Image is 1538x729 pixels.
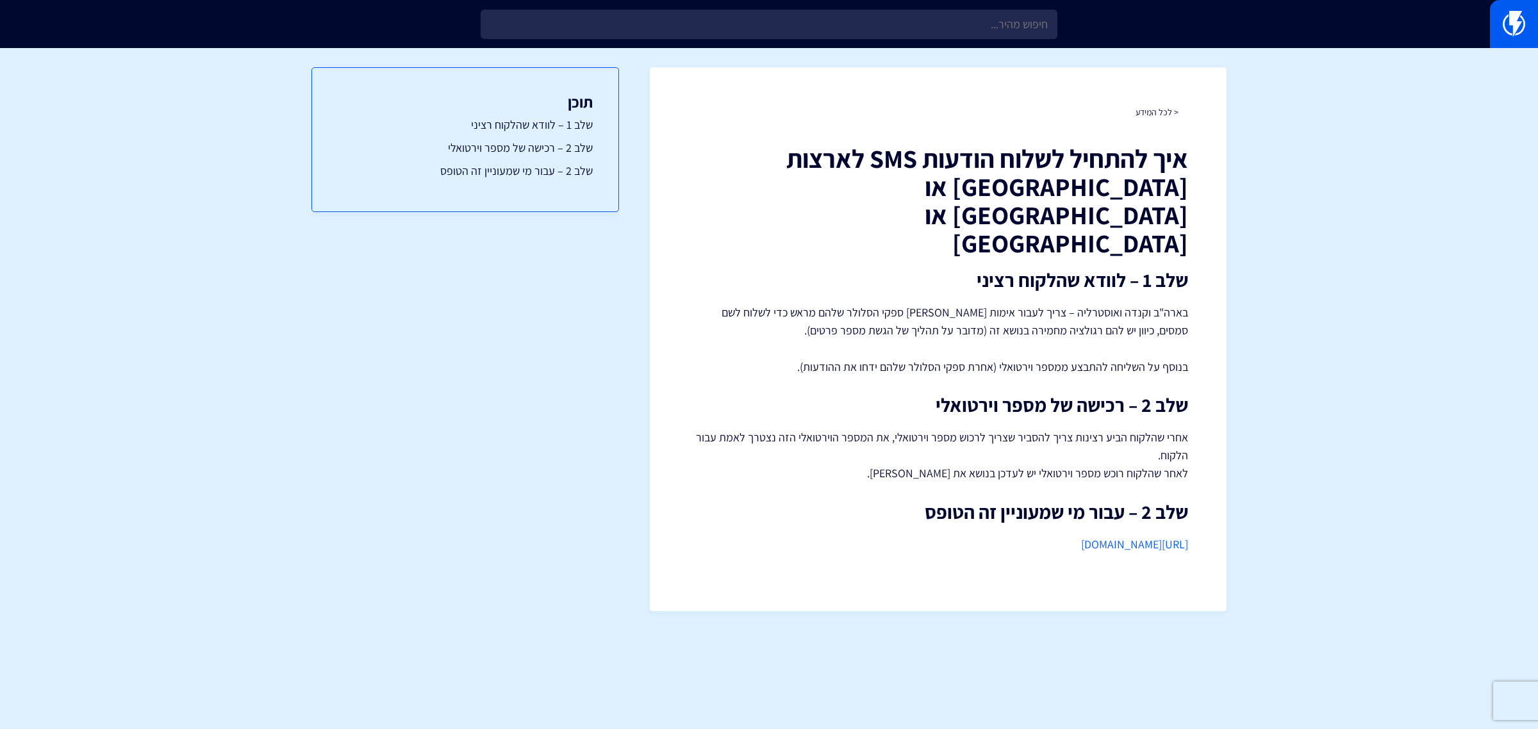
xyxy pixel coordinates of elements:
[481,10,1057,39] input: חיפוש מהיר...
[688,429,1188,482] p: אחרי שהלקוח הביע רצינות צריך להסביר שצריך לרכוש מספר וירטואלי, את המספר הוירטואלי הזה נצטרך לאמת ...
[688,359,1188,375] p: בנוסף על השליחה להתבצע ממספר וירטואלי (אחרת ספקי הסלולר שלהם ידחו את ההודעות).
[338,94,593,110] h3: תוכן
[688,270,1188,291] h2: שלב 1 – לוודא שהלקוח רציני
[688,502,1188,523] h2: שלב 2 – עבור מי שמעוניין זה הטופס
[1081,537,1188,552] a: [URL][DOMAIN_NAME]
[688,304,1188,340] p: בארה"ב וקנדה ואוסטרליה – צריך לעבור אימות [PERSON_NAME] ספקי הסלולר שלהם מראש כדי לשלוח לשם סמסים...
[338,163,593,179] a: שלב 2 – עבור מי שמעוניין זה הטופס
[1136,106,1178,118] a: < לכל המידע
[338,117,593,133] a: שלב 1 – לוודא שהלקוח רציני
[338,140,593,156] a: שלב 2 – רכישה של מספר וירטואלי
[688,395,1188,416] h2: שלב 2 – רכישה של מספר וירטואלי
[688,144,1188,257] h1: איך להתחיל לשלוח הודעות SMS לארצות [GEOGRAPHIC_DATA] או [GEOGRAPHIC_DATA] או [GEOGRAPHIC_DATA]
